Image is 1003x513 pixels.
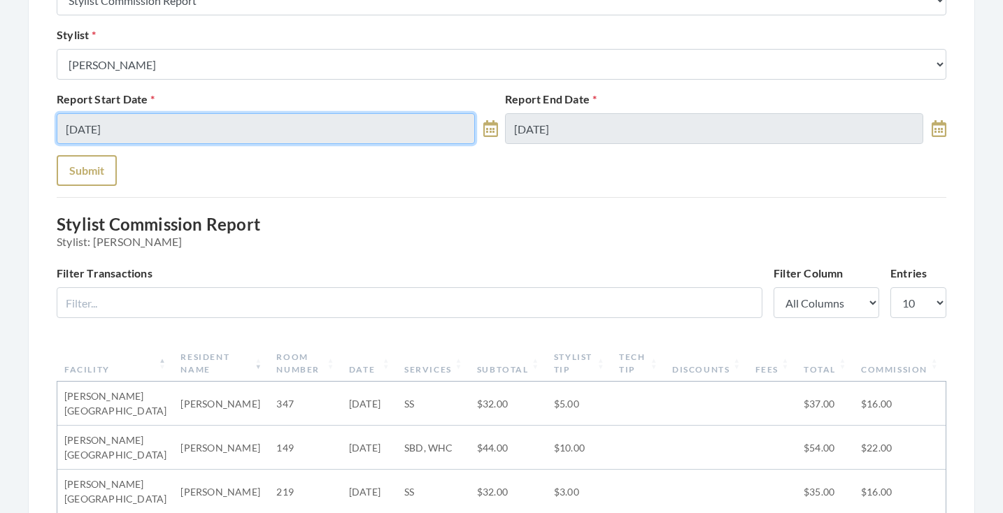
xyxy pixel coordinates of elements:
[470,426,547,470] td: $44.00
[342,345,397,382] th: Date: activate to sort column ascending
[397,345,470,382] th: Services: activate to sort column ascending
[890,265,927,282] label: Entries
[173,382,269,426] td: [PERSON_NAME]
[854,382,946,426] td: $16.00
[505,91,597,108] label: Report End Date
[57,265,152,282] label: Filter Transactions
[57,287,762,318] input: Filter...
[797,345,854,382] th: Total: activate to sort column ascending
[57,27,97,43] label: Stylist
[57,345,173,382] th: Facility: activate to sort column descending
[269,426,341,470] td: 149
[269,345,341,382] th: Room Number: activate to sort column ascending
[547,345,613,382] th: Stylist Tip: activate to sort column ascending
[505,113,923,144] input: Select Date
[397,382,470,426] td: SS
[269,382,341,426] td: 347
[173,345,269,382] th: Resident Name: activate to sort column ascending
[57,382,173,426] td: [PERSON_NAME][GEOGRAPHIC_DATA]
[470,345,547,382] th: Subtotal: activate to sort column ascending
[173,426,269,470] td: [PERSON_NAME]
[470,382,547,426] td: $32.00
[665,345,748,382] th: Discounts: activate to sort column ascending
[854,345,946,382] th: Commission: activate to sort column ascending
[797,382,854,426] td: $37.00
[748,345,797,382] th: Fees: activate to sort column ascending
[342,382,397,426] td: [DATE]
[57,91,155,108] label: Report Start Date
[342,426,397,470] td: [DATE]
[854,426,946,470] td: $22.00
[797,426,854,470] td: $54.00
[932,113,946,144] a: toggle
[57,155,117,186] button: Submit
[57,426,173,470] td: [PERSON_NAME][GEOGRAPHIC_DATA]
[397,426,470,470] td: SBD, WHC
[57,113,475,144] input: Select Date
[774,265,844,282] label: Filter Column
[483,113,498,144] a: toggle
[547,426,613,470] td: $10.00
[612,345,665,382] th: Tech Tip: activate to sort column ascending
[57,235,946,248] span: Stylist: [PERSON_NAME]
[57,215,946,248] h3: Stylist Commission Report
[547,382,613,426] td: $5.00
